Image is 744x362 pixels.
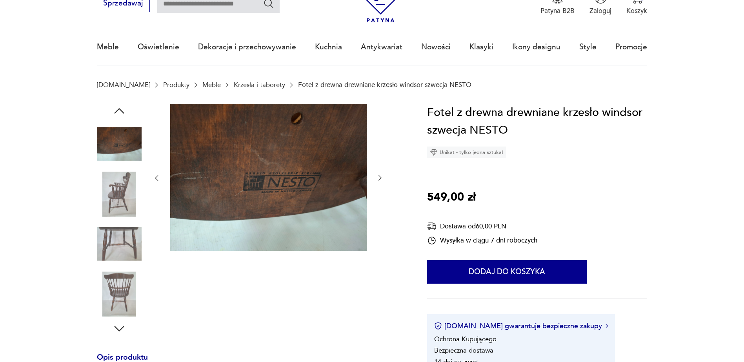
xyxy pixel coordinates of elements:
a: Klasyki [469,29,493,65]
h1: Fotel z drewna drewniane krzesło windsor szwecja NESTO [427,104,648,139]
li: Bezpieczna dostawa [434,346,493,355]
p: Patyna B2B [540,6,575,15]
div: Unikat - tylko jedna sztuka! [427,147,506,158]
img: Ikona dostawy [427,221,437,231]
a: Meble [97,29,119,65]
a: Nowości [421,29,451,65]
a: Ikony designu [512,29,560,65]
div: Wysyłka w ciągu 7 dni roboczych [427,236,537,245]
div: Dostawa od 60,00 PLN [427,221,537,231]
button: [DOMAIN_NAME] gwarantuje bezpieczne zakupy [434,321,608,331]
p: 549,00 zł [427,188,476,206]
p: Fotel z drewna drewniane krzesło windsor szwecja NESTO [298,81,471,89]
img: Zdjęcie produktu Fotel z drewna drewniane krzesło windsor szwecja NESTO [170,104,367,251]
a: [DOMAIN_NAME] [97,81,150,89]
a: Dekoracje i przechowywanie [198,29,296,65]
img: Ikona strzałki w prawo [606,324,608,328]
li: Ochrona Kupującego [434,335,497,344]
p: Koszyk [626,6,647,15]
img: Zdjęcie produktu Fotel z drewna drewniane krzesło windsor szwecja NESTO [97,271,142,316]
a: Krzesła i taborety [234,81,285,89]
p: Zaloguj [589,6,611,15]
button: Dodaj do koszyka [427,260,587,284]
a: Antykwariat [361,29,402,65]
img: Ikona diamentu [430,149,437,156]
img: Zdjęcie produktu Fotel z drewna drewniane krzesło windsor szwecja NESTO [97,222,142,266]
a: Style [579,29,597,65]
a: Oświetlenie [138,29,179,65]
a: Meble [202,81,221,89]
a: Sprzedawaj [97,1,150,7]
img: Zdjęcie produktu Fotel z drewna drewniane krzesło windsor szwecja NESTO [97,172,142,216]
img: Ikona certyfikatu [434,322,442,330]
a: Promocje [615,29,647,65]
a: Produkty [163,81,189,89]
a: Kuchnia [315,29,342,65]
img: Zdjęcie produktu Fotel z drewna drewniane krzesło windsor szwecja NESTO [97,122,142,167]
